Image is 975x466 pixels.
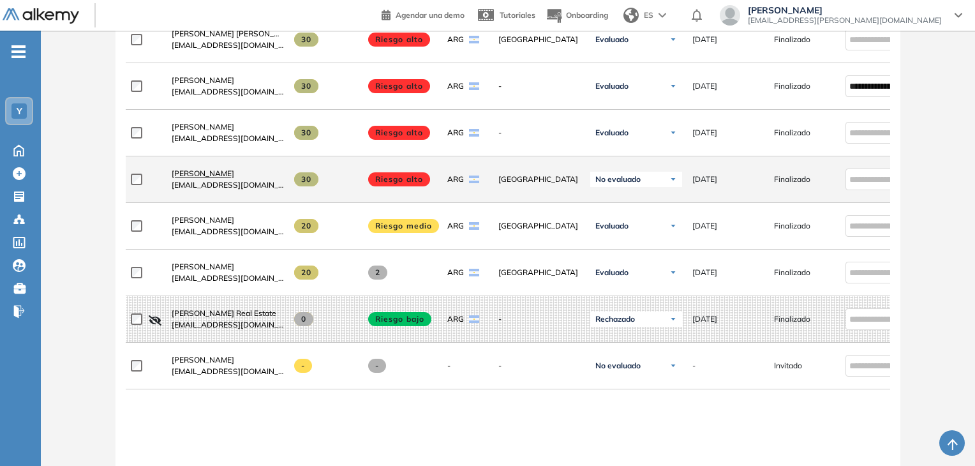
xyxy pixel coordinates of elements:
img: Logo [3,8,79,24]
span: Riesgo bajo [368,312,432,326]
img: Ícono de flecha [669,129,677,137]
span: [PERSON_NAME] [748,5,942,15]
span: Riesgo alto [368,172,431,186]
span: ARG [447,267,464,278]
span: [GEOGRAPHIC_DATA] [498,34,580,45]
span: Evaluado [595,34,629,45]
span: [PERSON_NAME] [172,75,234,85]
span: [PERSON_NAME] [172,169,234,178]
img: ARG [469,269,479,276]
span: - [692,360,696,372]
span: [EMAIL_ADDRESS][DOMAIN_NAME] [172,40,284,51]
img: ARG [469,222,479,230]
span: Finalizado [774,267,810,278]
span: 20 [294,266,319,280]
span: [PERSON_NAME] [PERSON_NAME] [172,29,299,38]
span: [DATE] [692,267,717,278]
span: [EMAIL_ADDRESS][DOMAIN_NAME] [172,273,284,284]
img: Ícono de flecha [669,82,677,90]
span: Riesgo alto [368,79,431,93]
span: [EMAIL_ADDRESS][PERSON_NAME][DOMAIN_NAME] [748,15,942,26]
span: Riesgo alto [368,126,431,140]
span: Y [17,106,22,116]
span: [GEOGRAPHIC_DATA] [498,174,580,185]
span: No evaluado [595,174,641,184]
span: Finalizado [774,80,810,92]
span: - [294,359,313,373]
span: [GEOGRAPHIC_DATA] [498,267,580,278]
img: arrow [659,13,666,18]
span: [DATE] [692,127,717,139]
a: [PERSON_NAME] [PERSON_NAME] [172,28,284,40]
a: [PERSON_NAME] [172,261,284,273]
span: Finalizado [774,34,810,45]
span: Finalizado [774,220,810,232]
span: ARG [447,313,464,325]
img: ARG [469,315,479,323]
a: Agendar una demo [382,6,465,22]
span: [PERSON_NAME] [172,262,234,271]
img: Ícono de flecha [669,315,677,323]
span: ARG [447,174,464,185]
span: No evaluado [595,361,641,371]
span: [EMAIL_ADDRESS][DOMAIN_NAME] [172,133,284,144]
span: ES [644,10,653,21]
span: Onboarding [566,10,608,20]
span: Finalizado [774,127,810,139]
span: Evaluado [595,128,629,138]
span: [DATE] [692,174,717,185]
span: 20 [294,219,319,233]
span: 30 [294,172,319,186]
a: [PERSON_NAME] [172,214,284,226]
i: - [11,50,26,53]
button: Onboarding [546,2,608,29]
span: ARG [447,220,464,232]
a: [PERSON_NAME] Real Estate [172,308,284,319]
span: Evaluado [595,81,629,91]
a: [PERSON_NAME] [172,354,284,366]
span: [DATE] [692,34,717,45]
img: ARG [469,82,479,90]
img: Ícono de flecha [669,362,677,370]
img: ARG [469,129,479,137]
span: [PERSON_NAME] [172,355,234,365]
span: [EMAIL_ADDRESS][DOMAIN_NAME] [172,86,284,98]
span: Agendar una demo [396,10,465,20]
span: Riesgo medio [368,219,440,233]
span: 30 [294,79,319,93]
a: [PERSON_NAME] [172,75,284,86]
img: ARG [469,36,479,43]
span: 30 [294,33,319,47]
img: Ícono de flecha [669,36,677,43]
span: [EMAIL_ADDRESS][DOMAIN_NAME] [172,226,284,237]
span: - [498,360,580,372]
span: 30 [294,126,319,140]
span: [DATE] [692,220,717,232]
span: ARG [447,80,464,92]
span: - [447,360,450,372]
span: [DATE] [692,313,717,325]
img: Ícono de flecha [669,176,677,183]
span: - [498,313,580,325]
span: [PERSON_NAME] [172,215,234,225]
span: ARG [447,34,464,45]
span: Evaluado [595,221,629,231]
span: - [498,80,580,92]
img: Ícono de flecha [669,269,677,276]
span: [EMAIL_ADDRESS][DOMAIN_NAME] [172,366,284,377]
span: [EMAIL_ADDRESS][DOMAIN_NAME] [172,179,284,191]
img: world [623,8,639,23]
span: Riesgo alto [368,33,431,47]
a: [PERSON_NAME] [172,121,284,133]
span: Tutoriales [500,10,535,20]
span: [PERSON_NAME] [172,122,234,132]
span: Rechazado [595,314,635,324]
span: Evaluado [595,267,629,278]
span: [GEOGRAPHIC_DATA] [498,220,580,232]
span: 0 [294,312,314,326]
span: Finalizado [774,313,810,325]
span: - [368,359,387,373]
span: Invitado [774,360,802,372]
span: [PERSON_NAME] Real Estate [172,308,276,318]
span: 2 [368,266,388,280]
